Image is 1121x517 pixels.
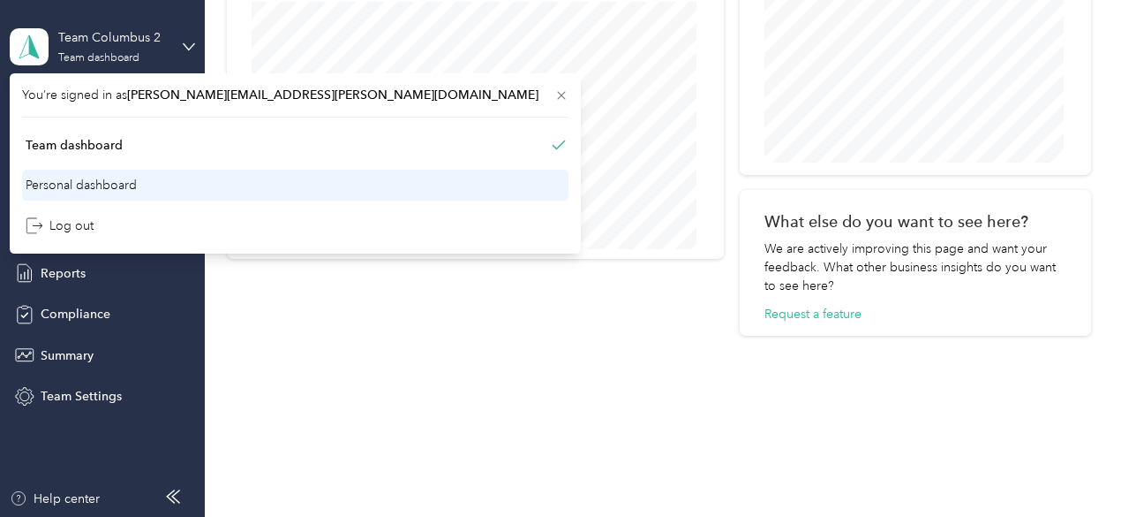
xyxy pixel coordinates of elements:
[127,87,538,103] span: [PERSON_NAME][EMAIL_ADDRESS][PERSON_NAME][DOMAIN_NAME]
[26,176,137,194] div: Personal dashboard
[1022,418,1121,517] iframe: Everlance-gr Chat Button Frame
[26,217,94,235] div: Log out
[764,239,1066,295] div: We are actively improving this page and want your feedback. What other business insights do you w...
[10,490,100,508] button: Help center
[41,346,94,365] span: Summary
[58,53,139,64] div: Team dashboard
[26,136,123,155] div: Team dashboard
[764,212,1066,231] div: What else do you want to see here?
[58,28,169,47] div: Team Columbus 2
[41,387,122,406] span: Team Settings
[22,86,568,104] span: You’re signed in as
[764,305,861,323] button: Request a feature
[41,305,110,323] span: Compliance
[41,264,86,283] span: Reports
